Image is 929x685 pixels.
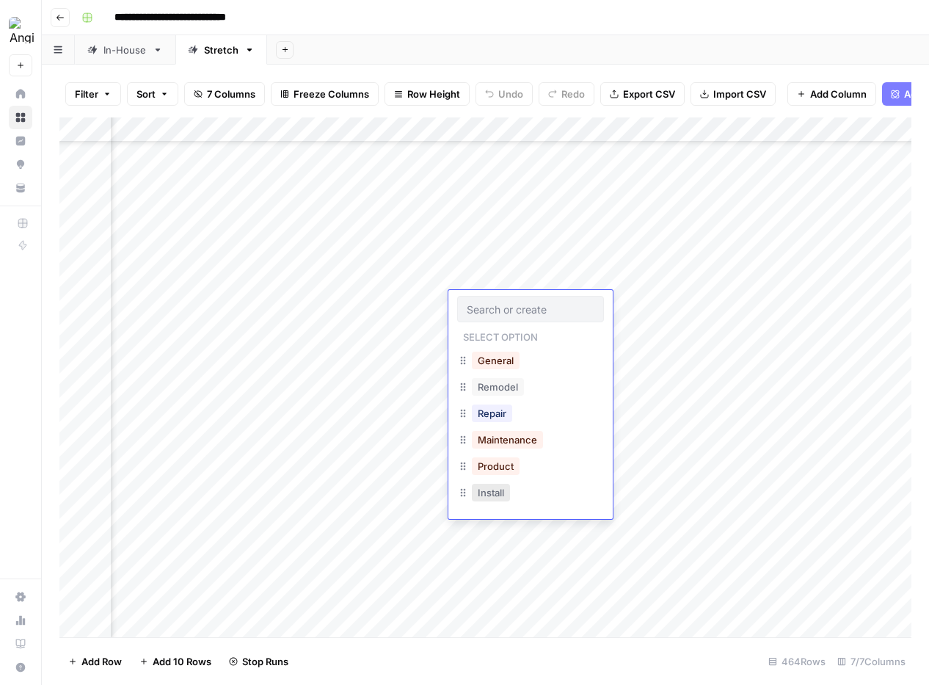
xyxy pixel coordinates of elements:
[184,82,265,106] button: 7 Columns
[691,82,776,106] button: Import CSV
[65,82,121,106] button: Filter
[476,82,533,106] button: Undo
[103,43,147,57] div: In-House
[457,349,604,375] div: General
[75,35,175,65] a: In-House
[294,87,369,101] span: Freeze Columns
[623,87,675,101] span: Export CSV
[75,87,98,101] span: Filter
[207,87,255,101] span: 7 Columns
[136,87,156,101] span: Sort
[472,352,520,369] button: General
[407,87,460,101] span: Row Height
[9,153,32,176] a: Opportunities
[220,650,297,673] button: Stop Runs
[9,176,32,200] a: Your Data
[9,609,32,632] a: Usage
[713,87,766,101] span: Import CSV
[9,17,35,43] img: Angi Logo
[9,656,32,679] button: Help + Support
[9,129,32,153] a: Insights
[831,650,911,673] div: 7/7 Columns
[539,82,594,106] button: Redo
[81,654,122,669] span: Add Row
[9,106,32,129] a: Browse
[9,585,32,609] a: Settings
[810,87,867,101] span: Add Column
[9,632,32,656] a: Learning Hub
[385,82,470,106] button: Row Height
[457,402,604,428] div: Repair
[472,405,512,422] button: Repair
[467,302,594,316] input: Search or create
[472,457,520,475] button: Product
[472,431,543,449] button: Maintenance
[600,82,685,106] button: Export CSV
[204,43,238,57] div: Stretch
[457,375,604,402] div: Remodel
[457,327,544,344] p: Select option
[457,428,604,454] div: Maintenance
[9,12,32,48] button: Workspace: Angi
[59,650,131,673] button: Add Row
[131,650,220,673] button: Add 10 Rows
[561,87,585,101] span: Redo
[153,654,211,669] span: Add 10 Rows
[242,654,288,669] span: Stop Runs
[9,82,32,106] a: Home
[472,378,524,396] button: Remodel
[127,82,178,106] button: Sort
[271,82,379,106] button: Freeze Columns
[787,82,876,106] button: Add Column
[175,35,267,65] a: Stretch
[457,454,604,481] div: Product
[498,87,523,101] span: Undo
[762,650,831,673] div: 464 Rows
[472,484,510,501] button: Install
[457,481,604,507] div: Install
